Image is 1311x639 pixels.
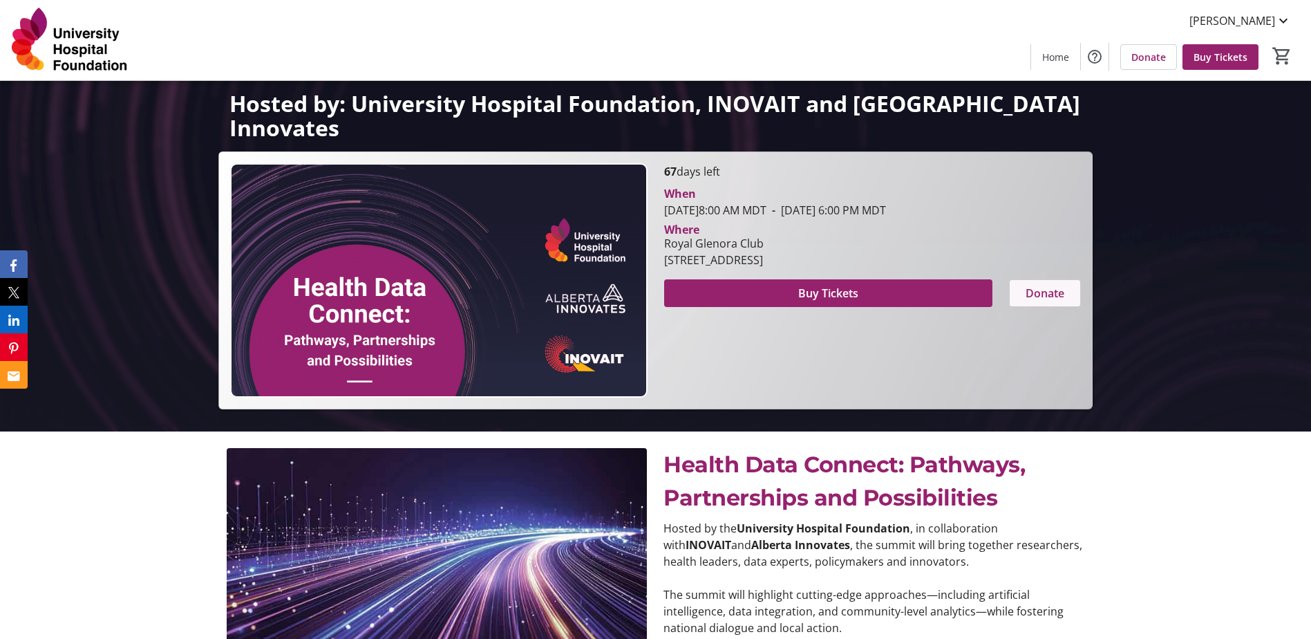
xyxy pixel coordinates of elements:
button: Cart [1270,44,1294,68]
p: Hosted by: University Hospital Foundation, INOVAIT and [GEOGRAPHIC_DATA] Innovates [229,91,1082,140]
p: The summit will highlight cutting-edge approaches—including artificial intelligence, data integra... [663,586,1084,636]
a: Home [1031,44,1080,70]
button: Donate [1009,279,1081,307]
span: Donate [1131,50,1166,64]
strong: University Hospital Foundation [737,521,910,536]
img: Campaign CTA Media Photo [230,163,647,398]
span: Buy Tickets [1194,50,1247,64]
p: Hosted by the , in collaboration with and , the summit will bring together researchers, health le... [663,520,1084,570]
p: days left [664,163,1081,180]
span: - [766,203,781,218]
span: 67 [664,164,677,179]
span: [DATE] 8:00 AM MDT [664,203,766,218]
div: Where [664,224,699,235]
div: When [664,185,696,202]
strong: INOVAIT [686,537,731,553]
button: [PERSON_NAME] [1178,10,1303,32]
span: [DATE] 6:00 PM MDT [766,203,886,218]
span: Donate [1026,285,1064,302]
a: Buy Tickets [1182,44,1258,70]
span: Buy Tickets [798,285,858,302]
span: Home [1042,50,1069,64]
a: Donate [1120,44,1177,70]
strong: Alberta Innovates [751,537,850,553]
img: University Hospital Foundation's Logo [8,6,131,75]
button: Buy Tickets [664,279,992,307]
div: Royal Glenora Club [664,235,764,252]
span: Health Data Connect: Pathways, Partnerships and Possibilities [663,451,1025,511]
span: [PERSON_NAME] [1189,12,1275,29]
div: [STREET_ADDRESS] [664,252,764,268]
button: Help [1081,43,1109,71]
